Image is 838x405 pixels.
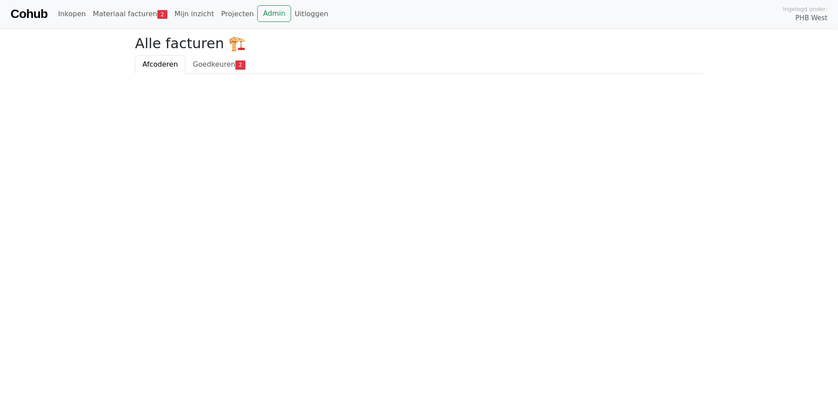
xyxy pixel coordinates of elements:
a: Cohub [11,4,47,25]
a: Uitloggen [291,5,332,23]
a: Inkopen [54,5,89,23]
a: Materiaal facturen2 [89,5,171,23]
span: Afcoderen [142,60,178,68]
a: Mijn inzicht [171,5,218,23]
a: Admin [257,5,291,22]
span: Goedkeuren [193,60,235,68]
span: 2 [157,10,167,19]
a: Afcoderen [135,55,185,74]
span: Ingelogd onder: [783,5,827,13]
span: PHB West [795,13,827,23]
h2: Alle facturen 🏗️ [135,35,703,52]
a: Projecten [217,5,257,23]
span: 2 [235,60,245,69]
a: Goedkeuren2 [185,55,253,74]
